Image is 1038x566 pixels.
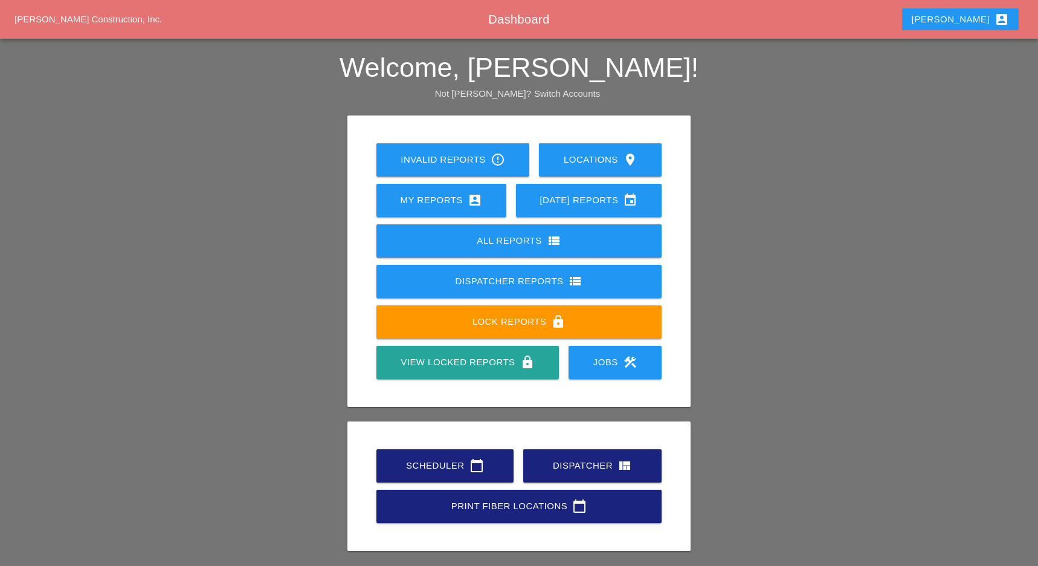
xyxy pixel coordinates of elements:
a: Locations [539,143,662,177]
button: [PERSON_NAME] [902,8,1019,30]
div: All Reports [396,233,643,248]
i: location_on [623,152,637,167]
i: view_list [568,274,582,288]
a: My Reports [376,184,506,217]
a: Print Fiber Locations [376,490,662,523]
i: lock [520,355,535,369]
div: Invalid Reports [396,152,511,167]
a: All Reports [376,224,662,258]
div: My Reports [396,193,487,207]
div: Lock Reports [396,314,643,329]
span: Not [PERSON_NAME]? [435,88,531,99]
i: event [623,193,637,207]
a: Invalid Reports [376,143,530,177]
a: Jobs [569,346,662,379]
div: Print Fiber Locations [396,499,643,513]
a: [PERSON_NAME] Construction, Inc. [15,14,162,24]
div: Locations [558,152,642,167]
div: Dispatcher Reports [396,274,643,288]
i: error_outline [491,152,505,167]
i: construction [623,355,637,369]
div: Scheduler [396,458,494,473]
div: [PERSON_NAME] [912,12,1009,27]
a: Lock Reports [376,305,662,339]
a: View Locked Reports [376,346,559,379]
a: Scheduler [376,449,514,483]
a: Dispatcher [523,449,662,483]
i: account_box [994,12,1009,27]
div: Jobs [588,355,642,369]
i: view_list [547,233,561,248]
div: View Locked Reports [396,355,540,369]
span: Dashboard [488,13,549,26]
i: calendar_today [572,499,587,513]
a: Switch Accounts [534,88,600,99]
a: Dispatcher Reports [376,265,662,298]
i: view_quilt [617,458,632,473]
div: Dispatcher [543,458,642,473]
div: [DATE] Reports [535,193,643,207]
i: lock [551,314,566,329]
i: account_box [468,193,482,207]
i: calendar_today [469,458,484,473]
a: [DATE] Reports [516,184,662,217]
